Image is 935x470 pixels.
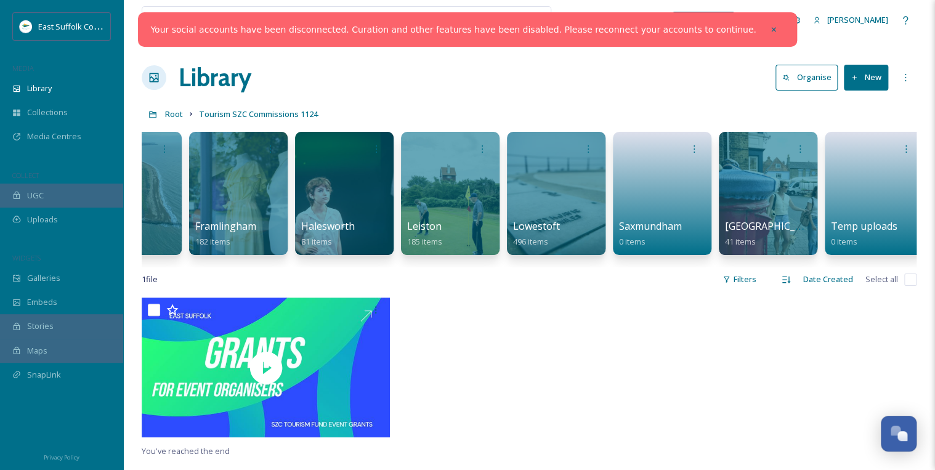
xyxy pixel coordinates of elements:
div: Date Created [797,267,859,291]
span: UGC [27,190,44,201]
span: Saxmundham [619,219,682,233]
div: Filters [716,267,763,291]
a: Privacy Policy [44,449,79,464]
a: Lowestoft496 items [513,221,560,247]
span: 0 items [831,236,857,247]
img: ESC%20Logo.png [20,20,32,33]
span: Uploads [27,214,58,225]
span: 81 items [301,236,332,247]
span: SnapLink [27,369,61,381]
a: [PERSON_NAME] [807,8,894,32]
span: Stories [27,320,54,332]
span: 182 items [195,236,230,247]
a: Leiston185 items [407,221,442,247]
span: Framlingham [195,219,256,233]
span: MEDIA [12,63,34,73]
span: East Suffolk Council [38,20,111,32]
span: Halesworth [301,219,355,233]
span: 0 items [619,236,646,247]
span: Embeds [27,296,57,308]
a: Organise [775,65,844,90]
span: Media Centres [27,131,81,142]
a: Saxmundham0 items [619,221,682,247]
span: COLLECT [12,171,39,180]
button: Open Chat [881,416,917,452]
a: View all files [472,8,544,32]
span: Collections [27,107,68,118]
span: Temp uploads [831,219,897,233]
span: Privacy Policy [44,453,79,461]
span: Select all [865,273,898,285]
a: Framlingham182 items [195,221,256,247]
a: Halesworth81 items [301,221,355,247]
span: WIDGETS [12,253,41,262]
button: New [844,65,888,90]
span: [GEOGRAPHIC_DATA] [725,219,824,233]
input: Search your library [171,7,428,34]
a: What's New [673,12,734,29]
a: Temp uploads0 items [831,221,897,247]
button: Organise [775,65,838,90]
span: Leiston [407,219,442,233]
span: Tourism SZC Commissions 1124 [199,108,318,120]
span: Library [27,83,52,94]
span: [PERSON_NAME] [827,14,888,25]
img: thumbnail [142,298,390,437]
a: Root [165,107,183,121]
a: Tourism SZC Commissions 1124 [199,107,318,121]
span: You've reached the end [142,445,230,456]
span: 1 file [142,273,158,285]
span: Maps [27,345,47,357]
span: 41 items [725,236,756,247]
span: 496 items [513,236,548,247]
span: Root [165,108,183,120]
a: Library [179,59,251,96]
span: 185 items [407,236,442,247]
a: Your social accounts have been disconnected. Curation and other features have been disabled. Plea... [150,23,756,36]
span: Galleries [27,272,60,284]
span: Lowestoft [513,219,560,233]
a: [GEOGRAPHIC_DATA]41 items [725,221,824,247]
